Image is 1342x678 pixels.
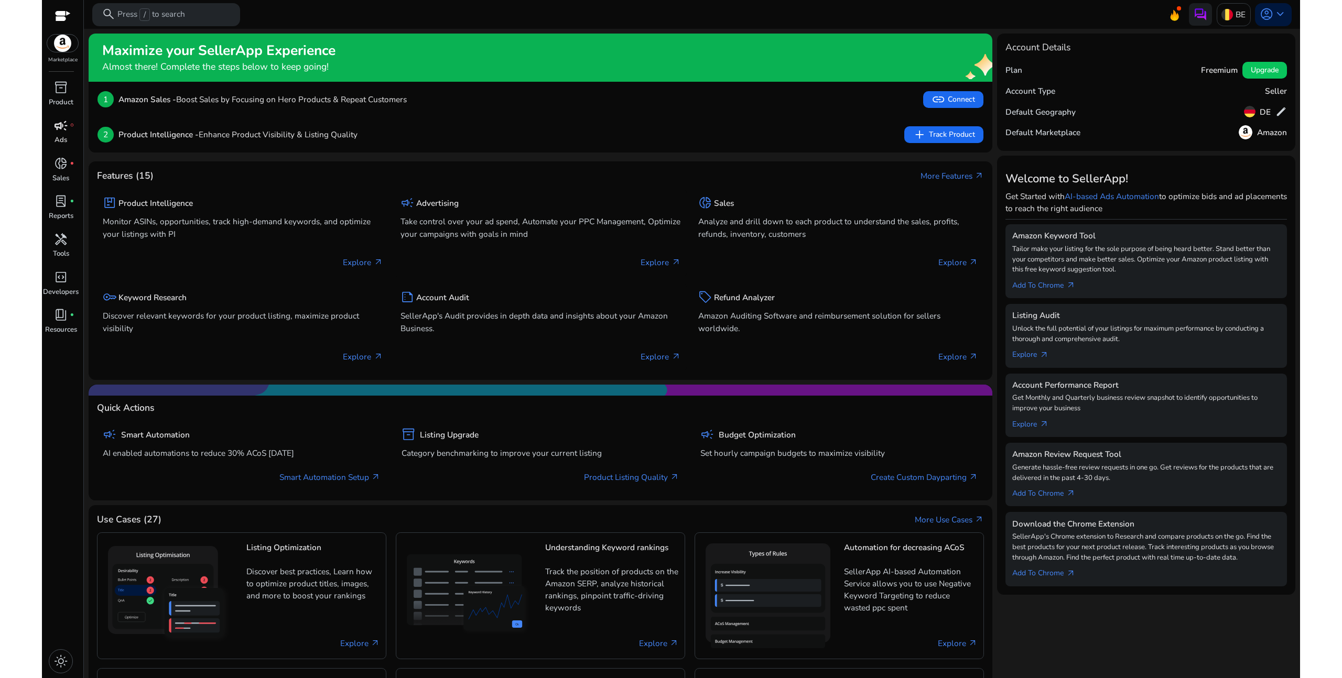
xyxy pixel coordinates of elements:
span: campaign [401,196,414,210]
a: lab_profilefiber_manual_recordReports [42,192,80,230]
p: Explore [343,256,383,268]
button: linkConnect [923,91,983,108]
h5: Account Audit [416,293,469,302]
span: package [103,196,116,210]
p: Product [49,97,73,108]
span: arrow_outward [670,473,679,482]
p: Get Started with to optimize bids and ad placements to reach the right audience [1005,190,1287,214]
span: key [103,290,116,304]
p: Marketplace [48,56,78,64]
p: 1 [98,91,114,107]
span: summarize [401,290,414,304]
button: addTrack Product [904,126,983,143]
a: Explore [340,637,380,649]
p: Ads [55,135,67,146]
p: Press to search [117,8,185,21]
span: fiber_manual_record [70,161,74,166]
span: Track Product [913,128,975,141]
span: arrow_outward [969,258,978,267]
span: fiber_manual_record [70,313,74,318]
h5: Smart Automation [121,430,190,440]
p: Boost Sales by Focusing on Hero Products & Repeat Customers [118,93,407,105]
p: Discover best practices, Learn how to optimize product titles, images, and more to boost your ran... [246,565,380,610]
a: Add To Chrome [1012,275,1085,291]
a: donut_smallfiber_manual_recordSales [42,155,80,192]
h5: Budget Optimization [719,430,796,440]
h5: Keyword Research [118,293,187,302]
p: Tailor make your listing for the sole purpose of being heard better. Stand better than your compe... [1012,244,1280,275]
a: More Featuresarrow_outward [921,170,984,182]
img: Understanding Keyword rankings [402,550,536,642]
span: arrow_outward [1040,351,1049,360]
h5: Default Marketplace [1005,128,1080,137]
a: AI-based Ads Automation [1065,191,1159,202]
span: arrow_outward [1066,281,1076,290]
p: Set hourly campaign budgets to maximize visibility [700,447,978,459]
a: Explorearrow_outward [1012,414,1058,430]
p: Explore [641,351,680,363]
a: Product Listing Quality [584,471,679,483]
span: code_blocks [54,270,68,284]
span: account_circle [1260,7,1273,21]
span: add [913,128,926,141]
a: Create Custom Dayparting [871,471,978,483]
h3: Welcome to SellerApp! [1005,172,1287,185]
h4: Account Details [1005,42,1070,53]
p: Sales [52,173,69,184]
span: edit [1275,106,1287,117]
span: / [139,8,149,21]
img: Listing Optimization [103,541,237,650]
p: Tools [53,249,69,259]
span: Upgrade [1251,64,1279,75]
h5: Product Intelligence [118,199,193,208]
span: inventory_2 [54,81,68,94]
h5: Default Geography [1005,107,1076,117]
p: SellerApp's Audit provides in depth data and insights about your Amazon Business. [401,310,681,334]
a: Explore [938,637,978,649]
a: book_4fiber_manual_recordResources [42,306,80,344]
p: Discover relevant keywords for your product listing, maximize product visibility [103,310,383,334]
span: sell [698,290,712,304]
span: search [102,7,115,21]
p: SellerApp AI-based Automation Service allows you to use Negative Keyword Targeting to reduce wast... [844,565,978,614]
img: be.svg [1221,9,1233,20]
span: arrow_outward [968,639,978,648]
span: arrow_outward [374,352,383,362]
p: Developers [43,287,79,298]
h2: Maximize your SellerApp Experience [102,42,335,59]
h5: Refund Analyzer [714,293,775,302]
span: book_4 [54,308,68,322]
p: 2 [98,127,114,143]
span: campaign [54,119,68,133]
a: campaignfiber_manual_recordAds [42,116,80,154]
p: Resources [45,325,77,335]
p: Explore [938,256,978,268]
span: Connect [932,93,975,106]
h5: Understanding Keyword rankings [545,543,679,561]
h5: Seller [1265,86,1287,96]
p: Take control over your ad spend, Automate your PPC Management, Optimize your campaigns with goals... [401,215,681,239]
p: Amazon Auditing Software and reimbursement solution for sellers worldwide. [698,310,979,334]
b: Amazon Sales - [118,94,176,105]
span: campaign [700,428,714,441]
span: arrow_outward [669,639,679,648]
span: handyman [54,233,68,246]
h5: Account Performance Report [1012,380,1280,390]
p: Explore [641,256,680,268]
span: arrow_outward [1040,420,1049,429]
p: Explore [343,351,383,363]
span: arrow_outward [969,352,978,362]
h5: Automation for decreasing ACoS [844,543,978,561]
h5: Plan [1005,65,1022,75]
a: code_blocksDevelopers [42,268,80,306]
b: Product Intelligence - [118,129,199,140]
span: lab_profile [54,194,68,208]
span: donut_small [698,196,712,210]
p: Reports [49,211,73,222]
span: arrow_outward [371,639,380,648]
h5: Advertising [416,199,459,208]
img: amazon.svg [1239,125,1252,139]
p: Get Monthly and Quarterly business review snapshot to identify opportunities to improve your busi... [1012,393,1280,414]
span: arrow_outward [969,473,978,482]
p: BE [1236,5,1246,24]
